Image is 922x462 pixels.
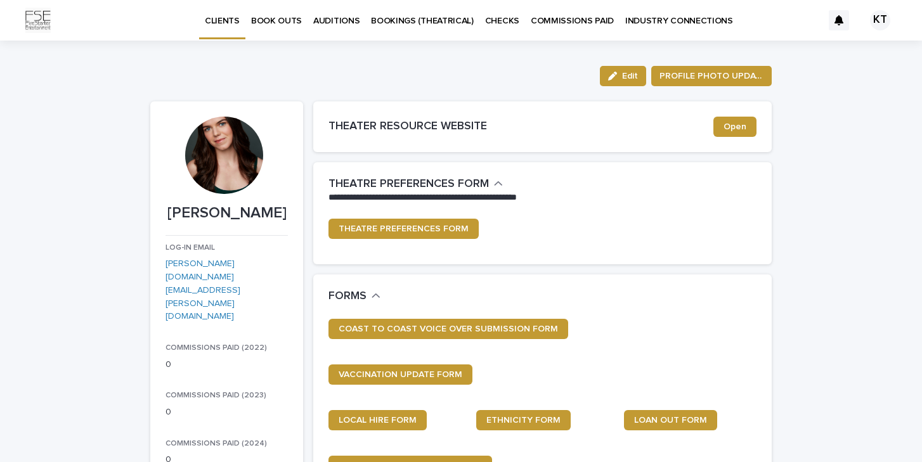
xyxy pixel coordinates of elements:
[713,117,756,137] a: Open
[166,259,240,321] a: [PERSON_NAME][DOMAIN_NAME][EMAIL_ADDRESS][PERSON_NAME][DOMAIN_NAME]
[328,319,568,339] a: COAST TO COAST VOICE OVER SUBMISSION FORM
[651,66,772,86] button: PROFILE PHOTO UPDATE
[600,66,646,86] button: Edit
[339,416,417,425] span: LOCAL HIRE FORM
[339,224,469,233] span: THEATRE PREFERENCES FORM
[166,406,288,419] p: 0
[166,244,215,252] span: LOG-IN EMAIL
[486,416,561,425] span: ETHNICITY FORM
[476,410,571,430] a: ETHNICITY FORM
[328,177,503,191] button: THEATRE PREFERENCES FORM
[870,10,890,30] div: KT
[624,410,717,430] a: LOAN OUT FORM
[25,8,51,33] img: Km9EesSdRbS9ajqhBzyo
[166,204,288,222] p: [PERSON_NAME]
[328,290,367,304] h2: FORMS
[339,324,558,333] span: COAST TO COAST VOICE OVER SUBMISSION FORM
[328,364,472,385] a: VACCINATION UPDATE FORM
[328,120,713,134] h2: THEATER RESOURCE WEBSITE
[634,416,707,425] span: LOAN OUT FORM
[166,392,266,399] span: COMMISSIONS PAID (2023)
[166,440,267,447] span: COMMISSIONS PAID (2024)
[328,177,489,191] h2: THEATRE PREFERENCES FORM
[724,122,746,131] span: Open
[166,358,288,371] p: 0
[328,410,427,430] a: LOCAL HIRE FORM
[328,219,479,239] a: THEATRE PREFERENCES FORM
[622,72,638,80] span: Edit
[339,370,462,379] span: VACCINATION UPDATE FORM
[659,70,763,82] span: PROFILE PHOTO UPDATE
[328,290,380,304] button: FORMS
[166,344,267,352] span: COMMISSIONS PAID (2022)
